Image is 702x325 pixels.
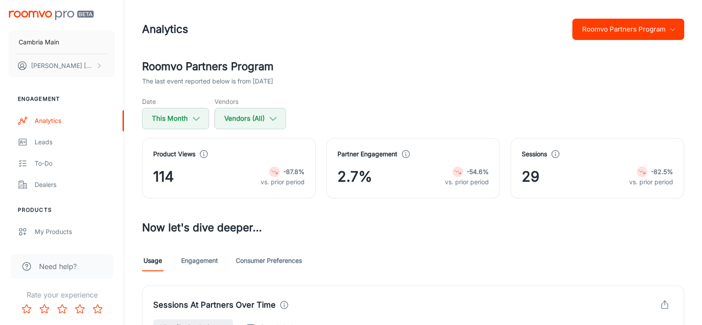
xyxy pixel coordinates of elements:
strong: -87.8% [283,168,305,175]
h4: Sessions At Partners Over Time [153,299,276,311]
div: Dealers [35,180,115,190]
span: 114 [153,166,174,187]
h4: Partner Engagement [337,149,397,159]
span: 29 [522,166,539,187]
a: Consumer Preferences [236,250,302,271]
p: [PERSON_NAME] [PERSON_NAME] [31,61,94,71]
a: Engagement [181,250,218,271]
h4: Sessions [522,149,547,159]
div: Analytics [35,116,115,126]
h5: Vendors [214,97,286,106]
button: Roomvo Partners Program [572,19,684,40]
button: Cambria Main [9,31,115,54]
div: To-do [35,159,115,168]
h4: Product Views [153,149,195,159]
strong: -82.5% [651,168,673,175]
p: Rate your experience [7,289,117,300]
button: Rate 5 star [89,300,107,318]
span: Need help? [39,261,77,272]
p: vs. prior period [629,177,673,187]
p: Cambria Main [19,37,59,47]
img: Roomvo PRO Beta [9,11,94,20]
button: Rate 3 star [53,300,71,318]
button: Rate 1 star [18,300,36,318]
div: My Products [35,227,115,237]
span: 2.7% [337,166,372,187]
button: Vendors (All) [214,108,286,129]
button: Rate 4 star [71,300,89,318]
strong: -54.6% [467,168,489,175]
h1: Analytics [142,21,188,37]
p: The last event reported below is from [DATE] [142,76,273,86]
div: Leads [35,137,115,147]
h2: Roomvo Partners Program [142,59,684,75]
p: vs. prior period [445,177,489,187]
h3: Now let's dive deeper... [142,220,684,236]
button: This Month [142,108,209,129]
h5: Date [142,97,209,106]
p: vs. prior period [261,177,305,187]
a: Usage [142,250,163,271]
button: Rate 2 star [36,300,53,318]
button: [PERSON_NAME] [PERSON_NAME] [9,54,115,77]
